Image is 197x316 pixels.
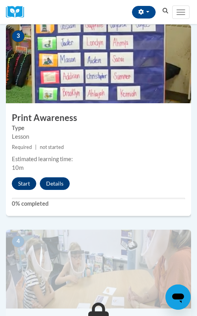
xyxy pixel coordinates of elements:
[6,230,191,309] img: Course Image
[12,155,185,164] div: Estimated learning time:
[12,124,185,132] label: Type
[35,144,37,150] span: |
[6,112,191,124] h3: Print Awareness
[12,177,36,190] button: Start
[40,144,64,150] span: not started
[6,6,30,18] a: Cox Campus
[165,284,191,310] iframe: Button to launch messaging window
[12,132,185,141] div: Lesson
[12,144,32,150] span: Required
[132,6,156,19] button: Account Settings
[40,177,70,190] button: Details
[12,199,185,208] label: 0% completed
[6,6,30,18] img: Logo brand
[12,164,24,171] span: 10m
[160,6,171,16] button: Search
[6,24,191,103] img: Course Image
[12,30,24,42] span: 3
[12,236,24,247] span: 4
